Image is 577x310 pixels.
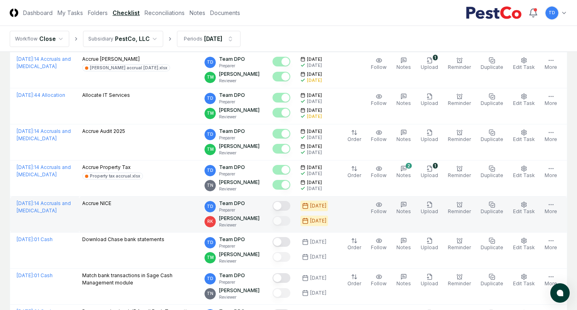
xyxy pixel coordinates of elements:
[396,136,411,142] span: Notes
[273,216,290,226] button: Mark complete
[371,280,387,286] span: Follow
[307,71,322,77] span: [DATE]
[406,163,412,169] div: 2
[395,92,413,109] button: Notes
[219,287,260,294] p: [PERSON_NAME]
[466,6,522,19] img: PestCo logo
[543,128,559,145] button: More
[90,65,167,71] div: [PERSON_NAME] accrual [DATE].xlsx
[481,100,503,106] span: Duplicate
[543,92,559,109] button: More
[545,6,559,20] button: TD
[307,180,322,186] span: [DATE]
[481,64,503,70] span: Duplicate
[23,9,53,17] a: Dashboard
[219,56,245,63] p: Team DPO
[419,128,440,145] button: Upload
[550,283,570,303] button: atlas-launcher
[446,92,473,109] button: Reminder
[219,258,260,264] p: Reviewer
[369,56,388,73] button: Follow
[219,179,260,186] p: [PERSON_NAME]
[17,164,71,177] a: [DATE]:14 Accruals and [MEDICAL_DATA]
[371,208,387,214] span: Follow
[207,218,213,224] span: RK
[177,31,241,47] button: Periods[DATE]
[446,236,473,253] button: Reminder
[273,201,290,211] button: Mark complete
[419,236,440,253] button: Upload
[310,274,326,282] div: [DATE]
[10,31,241,47] nav: breadcrumb
[219,150,260,156] p: Reviewer
[479,200,505,217] button: Duplicate
[307,92,322,98] span: [DATE]
[210,9,240,17] a: Documents
[513,136,535,142] span: Edit Task
[17,128,71,141] a: [DATE]:14 Accruals and [MEDICAL_DATA]
[543,272,559,289] button: More
[207,74,214,80] span: TM
[219,128,245,135] p: Team DPO
[307,77,322,83] div: [DATE]
[369,236,388,253] button: Follow
[219,99,245,105] p: Preparer
[219,186,260,192] p: Reviewer
[17,200,34,206] span: [DATE] :
[219,236,245,243] p: Team DPO
[189,9,205,17] a: Notes
[307,171,322,177] div: [DATE]
[371,100,387,106] span: Follow
[511,56,537,73] button: Edit Task
[219,294,260,300] p: Reviewer
[82,236,164,243] p: Download Chase bank statements
[448,208,471,214] span: Reminder
[15,35,38,43] div: Workflow
[82,173,143,180] a: Property tax accrual.xlsx
[207,110,214,116] span: TM
[479,128,505,145] button: Duplicate
[82,164,143,171] p: Accrue Property Tax
[371,136,387,142] span: Follow
[307,98,322,105] div: [DATE]
[310,238,326,246] div: [DATE]
[448,280,471,286] span: Reminder
[219,222,260,228] p: Reviewer
[207,167,213,173] span: TD
[184,35,202,43] div: Periods
[219,78,260,84] p: Reviewer
[433,163,438,169] div: 1
[479,92,505,109] button: Duplicate
[273,180,290,190] button: Mark complete
[273,237,290,247] button: Mark complete
[307,143,322,150] span: [DATE]
[511,164,537,181] button: Edit Task
[511,92,537,109] button: Edit Task
[347,172,361,178] span: Order
[219,272,245,279] p: Team DPO
[88,9,108,17] a: Folders
[479,56,505,73] button: Duplicate
[82,128,125,135] p: Accrue Audit 2025
[219,207,245,213] p: Preparer
[273,144,290,154] button: Mark complete
[307,107,322,113] span: [DATE]
[207,291,213,297] span: TN
[543,200,559,217] button: More
[433,55,438,60] div: 1
[17,92,34,98] span: [DATE] :
[396,64,411,70] span: Notes
[421,136,438,142] span: Upload
[419,92,440,109] button: Upload
[273,165,290,175] button: Mark complete
[513,280,535,286] span: Edit Task
[513,100,535,106] span: Edit Task
[82,200,111,207] p: Accrue NICE
[543,236,559,253] button: More
[207,276,213,282] span: TD
[513,64,535,70] span: Edit Task
[207,59,213,65] span: TD
[419,272,440,289] button: Upload
[371,172,387,178] span: Follow
[310,289,326,297] div: [DATE]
